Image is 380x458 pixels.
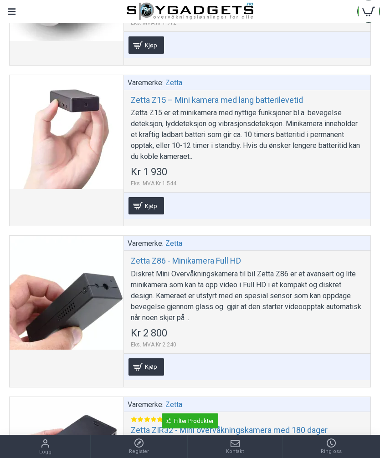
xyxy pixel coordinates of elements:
[165,399,182,410] a: Zetta
[165,238,182,249] a: Zetta
[128,399,164,410] span: Varemerke:
[128,238,164,249] span: Varemerke:
[188,435,282,458] a: Kontakt
[165,77,182,88] a: Zetta
[226,448,244,456] span: Kontakt
[143,203,159,209] span: Kjøp
[131,107,364,162] div: Zetta Z15 er et minikamera med nyttige funksjoner bl.a. bevegelse deteksjon, lyddeteksjon og vibr...
[129,448,149,456] span: Register
[131,328,167,338] span: Kr 2 800
[282,435,380,458] a: Ring oss
[131,167,167,177] span: Kr 1 930
[91,435,187,458] a: Register
[131,19,176,27] span: Eks. MVA:Kr 1 912
[131,341,176,349] span: Eks. MVA:Kr 2 240
[39,448,51,456] span: Logg
[143,42,159,48] span: Kjøp
[143,364,159,370] span: Kjøp
[10,236,123,350] a: Zetta Z86 - Minikamera Full HD
[131,255,241,266] a: Zetta Z86 - Minikamera Full HD
[162,413,218,428] a: Filter Produkter
[10,75,123,189] a: Zetta Z15 – Mini kamera med lang batterilevetid
[127,2,253,20] img: SpyGadgets.no
[131,425,364,446] a: Zetta ZIR32 - Mini overvåkningskamera med 180 dager batterilevetid
[131,269,364,323] div: Diskret Mini Overvåkningskamera til bil Zetta Z86 er et avansert og lite minikamera som kan ta op...
[321,448,342,456] span: Ring oss
[128,77,164,88] span: Varemerke:
[131,95,303,105] a: Zetta Z15 – Mini kamera med lang batterilevetid
[131,179,176,188] span: Eks. MVA:Kr 1 544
